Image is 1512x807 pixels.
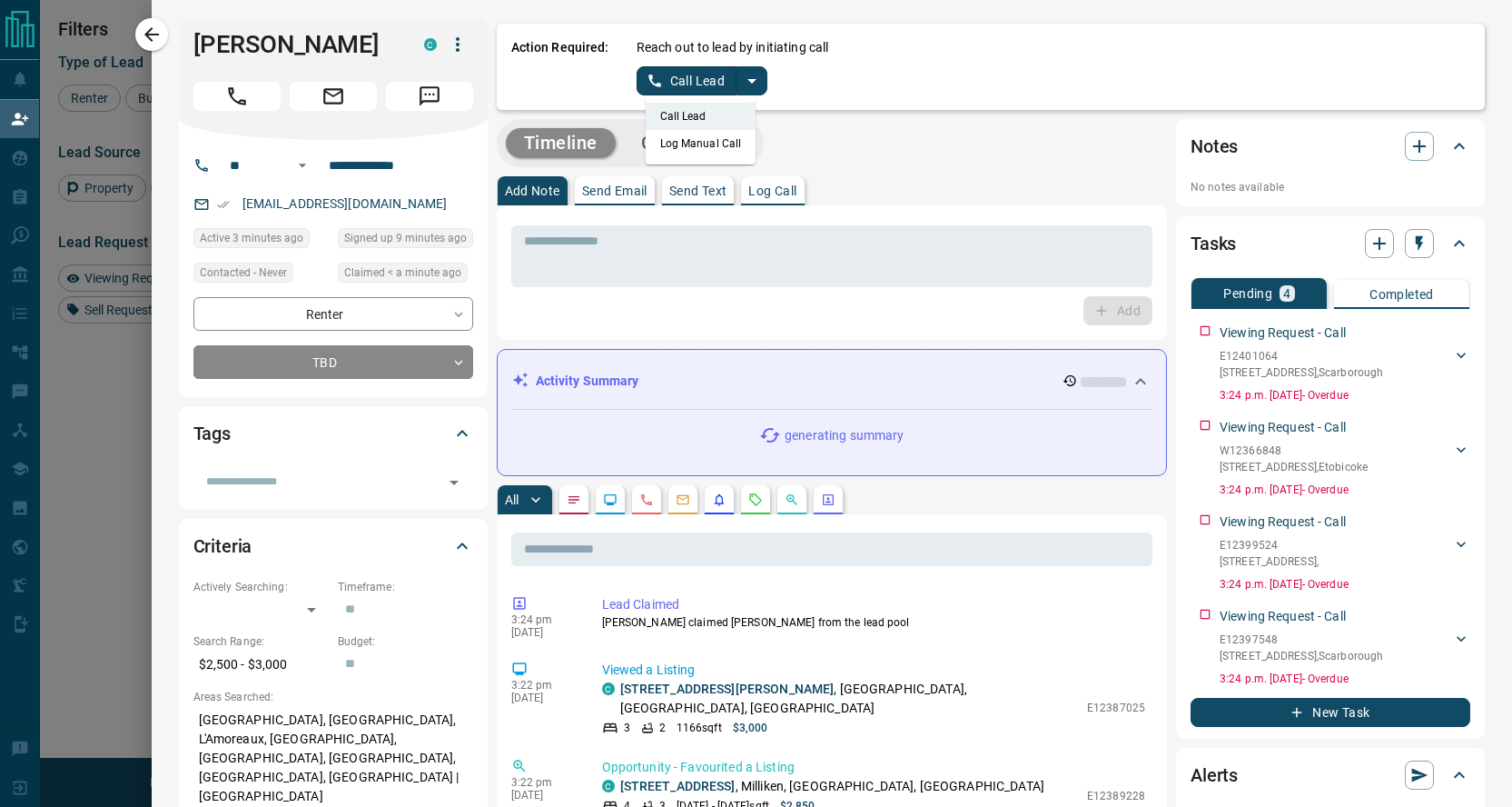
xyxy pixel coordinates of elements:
[677,720,722,736] p: 1166 sqft
[338,228,473,254] div: Mon Sep 15 2025
[217,198,230,211] svg: Email Verified
[193,82,281,111] span: Call
[193,650,329,680] p: $2,500 - $3,000
[821,493,835,507] svg: Agent Actions
[659,720,666,736] p: 2
[1220,576,1470,593] p: 3:24 p.m. [DATE] - Overdue
[193,689,473,705] p: Areas Searched:
[1220,439,1470,479] div: W12366848[STREET_ADDRESS],Etobicoke
[1191,229,1236,258] h2: Tasks
[511,679,575,692] p: 3:22 pm
[1220,443,1368,459] p: W12366848
[511,626,575,639] p: [DATE]
[620,779,736,793] a: [STREET_ADDRESS]
[193,345,473,379] div: TBD
[1220,344,1470,384] div: E12401064[STREET_ADDRESS],Scarborough
[1220,537,1319,553] p: E12399524
[511,776,575,789] p: 3:22 pm
[512,364,1152,398] div: Activity Summary
[602,682,615,695] div: condos.ca
[639,493,654,507] svg: Calls
[1220,628,1470,668] div: E12397548[STREET_ADDRESS],Scarborough
[1191,125,1470,168] div: Notes
[193,228,329,254] div: Mon Sep 15 2025
[344,229,467,247] span: Signed up 9 minutes ago
[669,184,727,197] p: Send Text
[1191,753,1470,797] div: Alerts
[193,412,473,455] div: Tags
[505,493,519,506] p: All
[1191,222,1470,265] div: Tasks
[637,38,829,57] p: Reach out to lead by initiating call
[536,372,639,391] p: Activity Summary
[193,30,397,59] h1: [PERSON_NAME]
[1220,387,1470,403] p: 3:24 p.m. [DATE] - Overdue
[193,524,473,568] div: Criteria
[193,579,329,595] p: Actively Searching:
[712,493,726,507] svg: Listing Alerts
[602,780,615,792] div: condos.ca
[1220,324,1346,343] p: Viewing Request - Call
[511,789,575,802] p: [DATE]
[441,470,467,495] button: Open
[338,579,473,595] p: Timeframe:
[1220,607,1346,626] p: Viewing Request - Call
[193,633,329,650] p: Search Range:
[200,264,287,282] span: Contacted - Never
[344,264,461,282] span: Claimed < a minute ago
[582,184,647,197] p: Send Email
[1220,364,1383,381] p: [STREET_ADDRESS] , Scarborough
[290,82,377,111] span: Email
[511,38,609,95] p: Action Required:
[620,777,1044,796] p: , Milliken, [GEOGRAPHIC_DATA], [GEOGRAPHIC_DATA]
[1220,418,1346,437] p: Viewing Request - Call
[1220,533,1470,573] div: E12399524[STREET_ADDRESS],
[602,758,1146,777] p: Opportunity - Favourited a Listing
[193,297,473,331] div: Renter
[1191,698,1470,727] button: New Task
[1220,632,1383,648] p: E12397548
[748,184,796,197] p: Log Call
[620,680,1078,718] p: , [GEOGRAPHIC_DATA], [GEOGRAPHIC_DATA], [GEOGRAPHIC_DATA]
[748,493,763,507] svg: Requests
[1220,348,1383,364] p: E12401064
[1220,671,1470,687] p: 3:24 p.m. [DATE] - Overdue
[1223,287,1272,300] p: Pending
[785,426,904,445] p: generating summary
[602,614,1146,631] p: [PERSON_NAME] claimed [PERSON_NAME] from the lead pool
[603,493,618,507] svg: Lead Browsing Activity
[193,532,252,561] h2: Criteria
[602,661,1146,680] p: Viewed a Listing
[1220,553,1319,570] p: [STREET_ADDRESS] ,
[1087,788,1145,804] p: E12389228
[200,229,303,247] span: Active 3 minutes ago
[505,184,560,197] p: Add Note
[1191,179,1470,195] p: No notes available
[602,595,1146,614] p: Lead Claimed
[506,128,617,158] button: Timeline
[646,103,756,130] li: Call Lead
[386,82,473,111] span: Message
[338,263,473,288] div: Mon Sep 15 2025
[620,682,835,696] a: [STREET_ADDRESS][PERSON_NAME]
[1220,482,1470,498] p: 3:24 p.m. [DATE] - Overdue
[424,38,437,51] div: condos.ca
[785,493,799,507] svg: Opportunities
[1191,761,1238,790] h2: Alerts
[646,130,756,157] li: Log Manual Call
[1283,287,1290,300] p: 4
[624,720,630,736] p: 3
[733,720,768,736] p: $3,000
[567,493,581,507] svg: Notes
[338,633,473,650] p: Budget:
[242,196,448,211] a: [EMAIL_ADDRESS][DOMAIN_NAME]
[623,128,755,158] button: Campaigns
[292,154,313,176] button: Open
[1191,132,1238,161] h2: Notes
[676,493,690,507] svg: Emails
[1220,459,1368,475] p: [STREET_ADDRESS] , Etobicoke
[1369,288,1434,301] p: Completed
[511,692,575,704] p: [DATE]
[637,66,737,95] button: Call Lead
[511,613,575,626] p: 3:24 pm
